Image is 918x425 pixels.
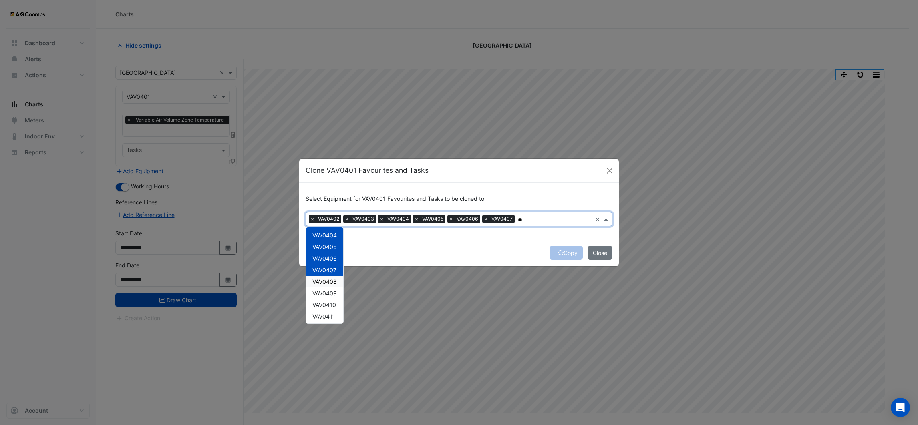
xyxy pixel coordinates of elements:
[312,290,337,297] span: VAV0409
[482,215,489,223] span: ×
[385,215,411,223] span: VAV0404
[312,313,335,320] span: VAV0411
[378,215,385,223] span: ×
[312,232,337,239] span: VAV0404
[413,215,420,223] span: ×
[312,267,336,273] span: VAV0407
[455,215,480,223] span: VAV0406
[306,227,344,324] ng-dropdown-panel: Options list
[420,215,445,223] span: VAV0405
[312,278,337,285] span: VAV0408
[489,215,515,223] span: VAV0407
[447,215,455,223] span: ×
[312,243,337,250] span: VAV0405
[891,398,910,417] div: Open Intercom Messenger
[306,196,612,202] h6: Select Equipment for VAV0401 Favourites and Tasks to be cloned to
[309,215,316,223] span: ×
[604,165,616,177] button: Close
[588,246,612,260] button: Close
[312,255,337,262] span: VAV0406
[595,215,602,223] span: Clear
[343,215,350,223] span: ×
[312,301,336,308] span: VAV0410
[306,165,429,176] h5: Clone VAV0401 Favourites and Tasks
[350,215,376,223] span: VAV0403
[316,215,341,223] span: VAV0402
